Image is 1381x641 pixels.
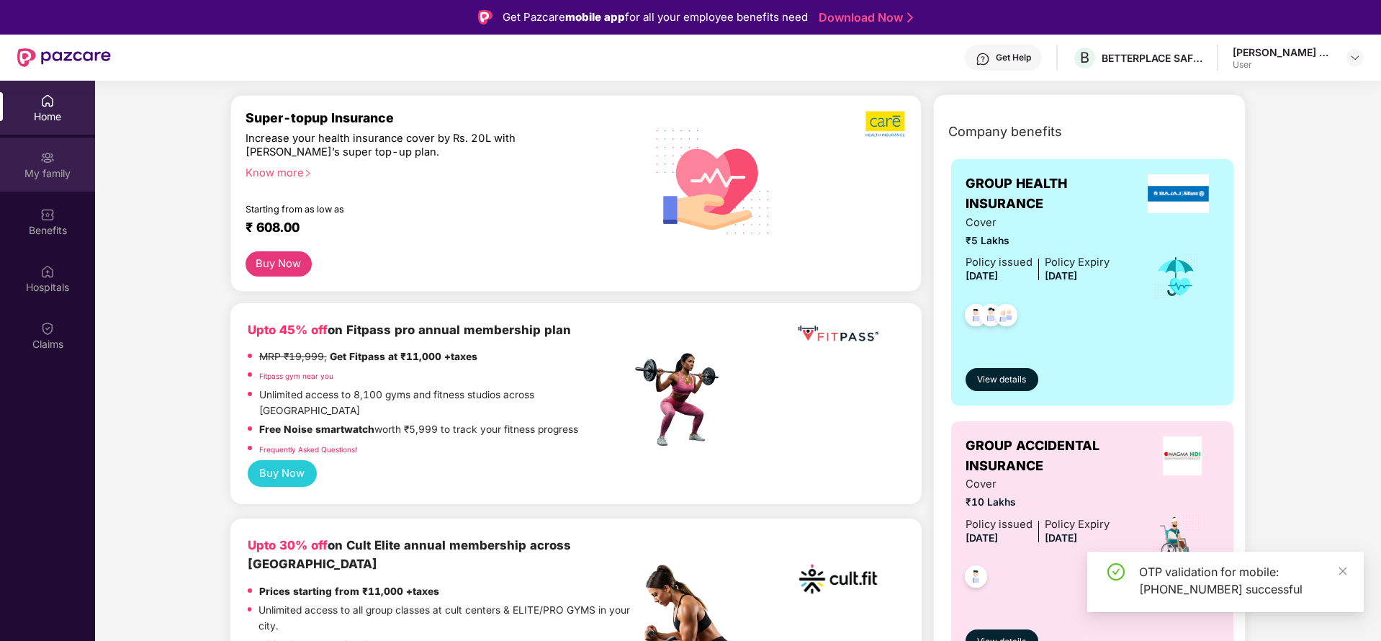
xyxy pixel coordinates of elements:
span: Cover [966,476,1110,493]
p: worth ₹5,999 to track your fitness progress [259,422,578,438]
span: [DATE] [966,532,998,544]
div: Increase your health insurance cover by Rs. 20L with [PERSON_NAME]’s super top-up plan. [246,132,569,160]
img: svg+xml;base64,PHN2ZyB4bWxucz0iaHR0cDovL3d3dy53My5vcmcvMjAwMC9zdmciIHdpZHRoPSI0OC45NDMiIGhlaWdodD... [989,300,1024,335]
div: Starting from as low as [246,204,570,214]
img: Logo [478,10,492,24]
span: Cover [966,215,1110,231]
img: icon [1153,253,1200,300]
div: Get Pazcare for all your employee benefits need [503,9,808,26]
span: close [1338,566,1348,576]
span: [DATE] [1045,270,1077,282]
b: on Fitpass pro annual membership plan [248,323,571,337]
strong: mobile app [565,10,625,24]
img: cult.png [795,536,881,622]
span: check-circle [1107,563,1125,581]
img: svg+xml;base64,PHN2ZyBpZD0iRHJvcGRvd24tMzJ4MzIiIHhtbG5zPSJodHRwOi8vd3d3LnczLm9yZy8yMDAwL3N2ZyIgd2... [1349,52,1361,63]
span: right [304,169,312,177]
img: svg+xml;base64,PHN2ZyBpZD0iSG9zcGl0YWxzIiB4bWxucz0iaHR0cDovL3d3dy53My5vcmcvMjAwMC9zdmciIHdpZHRoPS... [40,264,55,279]
strong: Get Fitpass at ₹11,000 +taxes [330,351,477,362]
img: fpp.png [631,349,732,450]
span: B [1080,49,1089,66]
div: Get Help [996,52,1031,63]
img: svg+xml;base64,PHN2ZyBpZD0iSG9tZSIgeG1sbnM9Imh0dHA6Ly93d3cudzMub3JnLzIwMDAvc3ZnIiB3aWR0aD0iMjAiIG... [40,94,55,108]
div: Policy Expiry [1045,254,1110,271]
a: Frequently Asked Questions! [259,445,357,454]
img: New Pazcare Logo [17,48,111,67]
div: Policy issued [966,516,1033,533]
del: MRP ₹19,999, [259,351,327,362]
img: insurerLogo [1148,174,1210,213]
div: [PERSON_NAME] T H [1233,45,1333,59]
div: Know more [246,166,623,176]
p: Unlimited access to 8,100 gyms and fitness studios across [GEOGRAPHIC_DATA] [259,387,631,418]
span: GROUP ACCIDENTAL INSURANCE [966,436,1146,477]
img: svg+xml;base64,PHN2ZyB4bWxucz0iaHR0cDovL3d3dy53My5vcmcvMjAwMC9zdmciIHhtbG5zOnhsaW5rPSJodHRwOi8vd3... [644,111,782,251]
div: Super-topup Insurance [246,110,631,125]
span: [DATE] [1045,532,1077,544]
div: OTP validation for mobile: [PHONE_NUMBER] successful [1139,563,1346,598]
div: User [1233,59,1333,71]
b: Upto 45% off [248,323,328,337]
img: insurerLogo [1163,436,1202,475]
button: View details [966,368,1038,391]
img: Stroke [907,10,913,25]
img: svg+xml;base64,PHN2ZyB4bWxucz0iaHR0cDovL3d3dy53My5vcmcvMjAwMC9zdmciIHdpZHRoPSI0OC45NDMiIGhlaWdodD... [958,561,994,596]
img: svg+xml;base64,PHN2ZyB3aWR0aD0iMjAiIGhlaWdodD0iMjAiIHZpZXdCb3g9IjAgMCAyMCAyMCIgZmlsbD0ibm9uZSIgeG... [40,151,55,165]
span: ₹10 Lakhs [966,495,1110,511]
div: Policy issued [966,254,1033,271]
strong: Prices starting from ₹11,000 +taxes [259,586,439,597]
span: Company benefits [948,122,1062,142]
img: svg+xml;base64,PHN2ZyBpZD0iQ2xhaW0iIHhtbG5zPSJodHRwOi8vd3d3LnczLm9yZy8yMDAwL3N2ZyIgd2lkdGg9IjIwIi... [40,321,55,336]
img: b5dec4f62d2307b9de63beb79f102df3.png [865,110,907,138]
img: svg+xml;base64,PHN2ZyBpZD0iQmVuZWZpdHMiIHhtbG5zPSJodHRwOi8vd3d3LnczLm9yZy8yMDAwL3N2ZyIgd2lkdGg9Ij... [40,207,55,222]
img: svg+xml;base64,PHN2ZyBpZD0iSGVscC0zMngzMiIgeG1sbnM9Imh0dHA6Ly93d3cudzMub3JnLzIwMDAvc3ZnIiB3aWR0aD... [976,52,990,66]
a: Fitpass gym near you [259,372,333,380]
b: Upto 30% off [248,538,328,552]
button: Buy Now [248,460,317,487]
span: ₹5 Lakhs [966,233,1110,249]
span: [DATE] [966,270,998,282]
strong: Free Noise smartwatch [259,423,374,435]
b: on Cult Elite annual membership across [GEOGRAPHIC_DATA] [248,538,571,571]
p: Unlimited access to all group classes at cult centers & ELITE/PRO GYMS in your city. [258,603,630,634]
img: svg+xml;base64,PHN2ZyB4bWxucz0iaHR0cDovL3d3dy53My5vcmcvMjAwMC9zdmciIHdpZHRoPSI0OC45NDMiIGhlaWdodD... [958,300,994,335]
div: BETTERPLACE SAFETY SOLUTIONS PRIVATE LIMITED [1102,51,1202,65]
a: Download Now [819,10,909,25]
div: Policy Expiry [1045,516,1110,533]
div: ₹ 608.00 [246,220,617,237]
span: View details [977,373,1026,387]
img: fppp.png [795,320,881,347]
img: svg+xml;base64,PHN2ZyB4bWxucz0iaHR0cDovL3d3dy53My5vcmcvMjAwMC9zdmciIHdpZHRoPSI0OC45NDMiIGhlaWdodD... [973,300,1009,335]
img: icon [1151,514,1201,564]
span: GROUP HEALTH INSURANCE [966,174,1138,215]
button: Buy Now [246,251,312,277]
